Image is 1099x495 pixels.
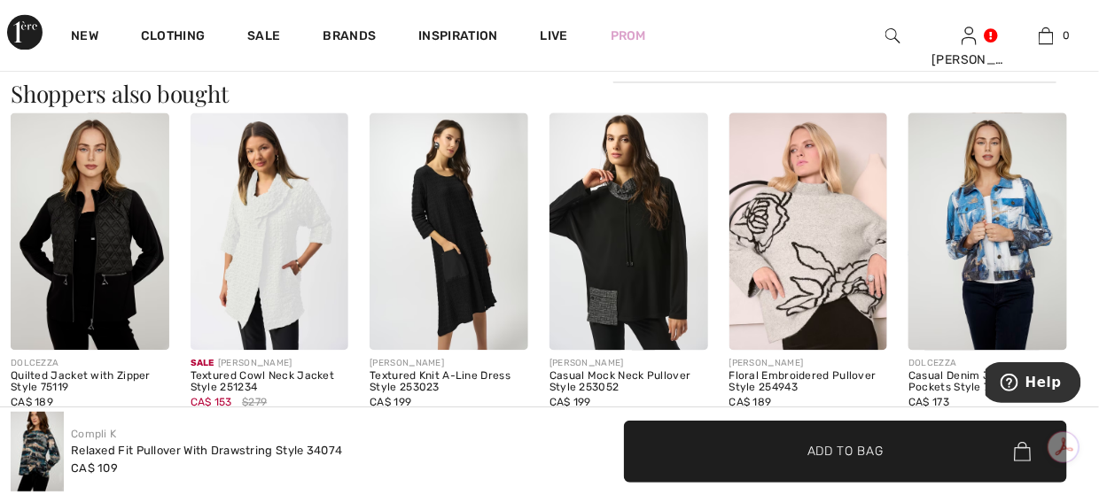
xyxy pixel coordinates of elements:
[242,394,267,410] span: $279
[962,27,977,43] a: Sign In
[191,370,349,395] div: Textured Cowl Neck Jacket Style 251234
[611,27,646,45] a: Prom
[541,27,568,45] a: Live
[11,112,169,350] img: Quilted Jacket with Zipper Style 75119
[908,396,949,408] span: CA$ 173
[1039,25,1054,46] img: My Bag
[191,357,349,370] div: [PERSON_NAME]
[624,421,1067,483] button: Add to Bag
[11,370,169,395] div: Quilted Jacket with Zipper Style 75119
[141,28,205,47] a: Clothing
[729,370,888,395] div: Floral Embroidered Pullover Style 254943
[191,396,232,408] span: CA$ 153
[370,112,528,350] img: Textured Knit A-Line Dress Style 253023
[908,357,1067,370] div: DOLCEZZA
[11,82,1088,105] h3: Shoppers also bought
[71,28,98,47] a: New
[908,112,1067,350] img: Casual Denim Jacket with Pockets Style 75677
[370,396,411,408] span: CA$ 199
[729,112,888,350] img: Floral Embroidered Pullover Style 254943
[11,396,53,408] span: CA$ 189
[986,362,1081,406] iframe: Opens a widget where you can find more information
[549,370,708,395] div: Casual Mock Neck Pullover Style 253052
[247,28,280,47] a: Sale
[11,357,169,370] div: DOLCEZZA
[549,396,591,408] span: CA$ 199
[885,25,900,46] img: search the website
[71,461,118,475] span: CA$ 109
[729,396,772,408] span: CA$ 189
[191,358,214,368] span: Sale
[908,370,1067,395] div: Casual Denim Jacket with Pockets Style 75677
[931,50,1007,69] div: [PERSON_NAME]
[1014,442,1031,461] img: Bag.svg
[7,14,43,50] img: 1ère Avenue
[191,112,349,350] img: Textured Cowl Neck Jacket Style 251234
[418,28,497,47] span: Inspiration
[71,428,116,440] a: Compli K
[370,357,528,370] div: [PERSON_NAME]
[549,357,708,370] div: [PERSON_NAME]
[11,412,64,491] img: Relaxed Fit Pullover with Drawstring Style 34074
[729,357,888,370] div: [PERSON_NAME]
[370,370,528,395] div: Textured Knit A-Line Dress Style 253023
[1063,27,1070,43] span: 0
[962,25,977,46] img: My Info
[807,442,884,460] span: Add to Bag
[549,112,708,350] img: Casual Mock Neck Pullover Style 253052
[323,28,377,47] a: Brands
[71,442,342,460] div: Relaxed Fit Pullover With Drawstring Style 34074
[1009,25,1084,46] a: 0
